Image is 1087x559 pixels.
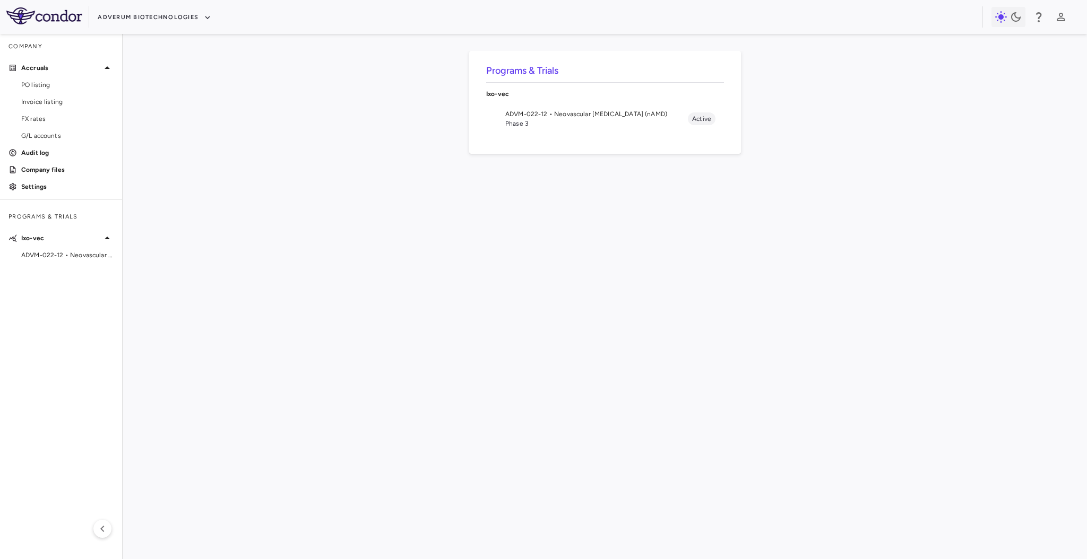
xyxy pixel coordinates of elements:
[98,9,211,26] button: Adverum Biotechnologies
[505,109,688,119] span: ADVM-022-12 • Neovascular [MEDICAL_DATA] (nAMD)
[21,80,114,90] span: PO listing
[21,182,114,191] p: Settings
[486,64,724,78] h6: Programs & Trials
[21,97,114,107] span: Invoice listing
[486,89,724,99] p: Ixo-vec
[21,250,114,260] span: ADVM-022-12 • Neovascular [MEDICAL_DATA] (nAMD)
[21,63,101,73] p: Accruals
[486,105,724,133] li: ADVM-022-12 • Neovascular [MEDICAL_DATA] (nAMD)Phase 3Active
[505,119,688,128] span: Phase 3
[21,148,114,158] p: Audit log
[486,83,724,105] div: Ixo-vec
[21,233,101,243] p: Ixo-vec
[21,131,114,141] span: G/L accounts
[21,165,114,174] p: Company files
[688,114,715,124] span: Active
[21,114,114,124] span: FX rates
[6,7,82,24] img: logo-full-SnFGN8VE.png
